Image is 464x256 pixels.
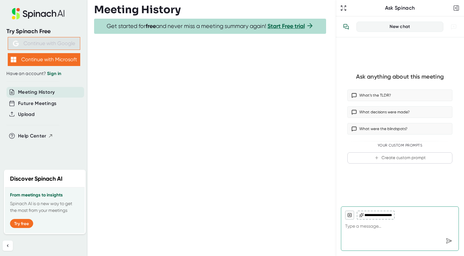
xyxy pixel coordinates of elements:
button: Expand to Ask Spinach page [339,4,348,13]
a: Sign in [47,71,61,76]
h3: From meetings to insights [10,193,80,198]
button: What were the blindspots? [347,123,452,135]
button: Close conversation sidebar [452,4,461,13]
span: Get started for and never miss a meeting summary again! [107,23,314,30]
button: Try free [10,219,33,228]
button: Future Meetings [18,100,56,107]
div: Ask Spinach [348,5,452,11]
div: Ask anything about this meeting [356,73,444,81]
button: What’s the TLDR? [347,90,452,101]
span: Help Center [18,132,46,140]
h3: Meeting History [94,4,181,16]
button: View conversation history [340,20,353,33]
div: Send message [443,235,455,247]
button: Create custom prompt [347,152,452,164]
h2: Discover Spinach AI [10,175,63,183]
div: New chat [361,24,439,30]
div: Your Custom Prompts [347,143,452,148]
img: Aehbyd4JwY73AAAAAElFTkSuQmCC [13,41,19,46]
button: Collapse sidebar [3,241,13,251]
button: Meeting History [18,89,55,96]
b: free [146,23,156,30]
p: Spinach AI is a new way to get the most from your meetings [10,200,80,214]
button: What decisions were made? [347,106,452,118]
button: Help Center [18,132,53,140]
button: Upload [18,111,34,118]
button: Continue with Google [8,37,80,50]
div: Have an account? [6,71,81,77]
a: Start Free trial [267,23,305,30]
button: Continue with Microsoft [8,53,80,66]
div: Try Spinach Free [6,28,81,35]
